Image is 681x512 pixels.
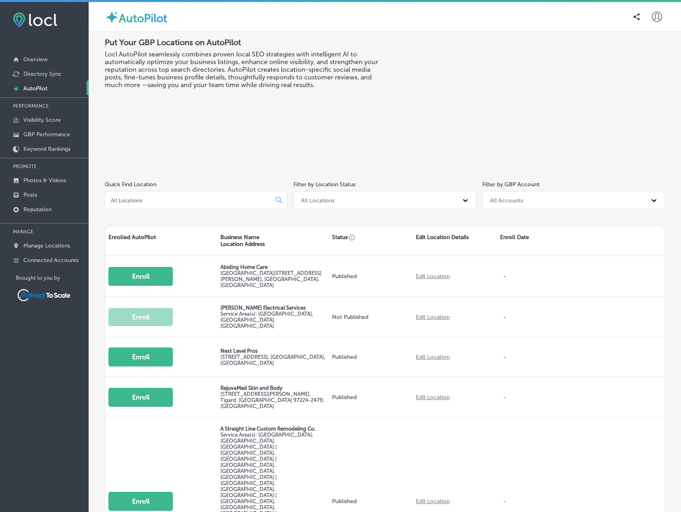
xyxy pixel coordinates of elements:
a: Edit Location [416,354,450,360]
p: Connected Accounts [23,257,79,264]
button: Enroll [108,267,173,286]
p: - [500,345,518,368]
p: Brought to you by [16,275,89,281]
label: Filter by GBP Account [482,181,540,188]
p: Next Level Pros [220,348,326,354]
p: Published [332,498,409,505]
div: Enrolled AutoPilot [105,226,217,256]
p: - [500,265,518,288]
p: Not Published [332,314,409,321]
p: Abiding Home Care [220,264,326,270]
span: Forrest County, MS, USA [220,311,313,329]
div: All Locations [301,197,334,204]
p: Reputation [23,206,52,213]
label: Quick Find Location [105,181,156,188]
p: Published [332,394,409,401]
button: Enroll [108,492,173,511]
label: AutoPilot [119,12,167,25]
div: Business Name Location Address [217,226,329,256]
button: Enroll [108,388,173,407]
button: Enroll [108,308,173,326]
p: Keyword Rankings [23,146,71,152]
label: [GEOGRAPHIC_DATA][STREET_ADDRESS][PERSON_NAME] , [GEOGRAPHIC_DATA], [GEOGRAPHIC_DATA] [220,270,322,288]
p: Photos & Videos [23,177,66,184]
div: Enroll Date [497,226,581,256]
a: Edit Location [416,314,450,321]
p: Manage Locations [23,242,70,249]
input: All Locations [110,197,269,204]
p: Directory Sync [23,71,62,77]
h3: Locl AutoPilot seamlessly combines proven local SEO strategies with intelligent AI to automatical... [105,50,385,89]
a: Edit Location [416,498,450,505]
p: [PERSON_NAME] Electrical Services [220,305,326,311]
label: [STREET_ADDRESS] , [GEOGRAPHIC_DATA], [GEOGRAPHIC_DATA] [220,354,325,366]
p: - [500,306,518,329]
label: [STREET_ADDRESS][PERSON_NAME] , Tigard, [GEOGRAPHIC_DATA] 97224-2479, [GEOGRAPHIC_DATA] [220,391,324,409]
p: A Straight Line Custom Remodeling Co. [220,426,326,432]
img: Attract To Scale [16,287,72,303]
p: GBP Performance [23,131,70,138]
p: AutoPilot [23,85,48,92]
div: Status [329,226,413,256]
a: Edit Location [416,273,450,280]
h2: Put Your GBP Locations on AutoPilot [105,37,385,47]
img: autopilot-icon [105,10,119,24]
p: RejuvaMed Skin and Body [220,385,326,391]
p: Published [332,273,409,280]
div: Edit Location Details [413,226,496,256]
iframe: Locl: AutoPilot Overview [441,37,665,163]
p: Visibility Score [23,117,61,123]
p: Overview [23,56,48,63]
p: Posts [23,191,37,198]
img: fda3e92497d09a02dc62c9cd864e3231.png [13,12,57,27]
a: Edit Location [416,394,450,401]
button: Enroll [108,348,173,366]
div: All Accounts [490,197,523,204]
p: - [500,386,518,409]
label: Filter by Location Status [293,181,355,188]
p: Published [332,354,409,360]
